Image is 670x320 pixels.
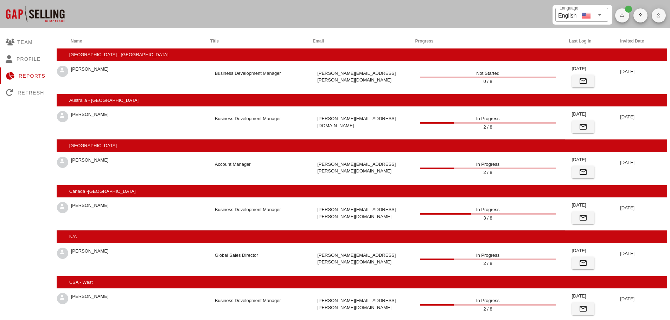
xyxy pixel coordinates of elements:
[308,243,411,276] div: [PERSON_NAME][EMAIL_ADDRESS][PERSON_NAME][DOMAIN_NAME]
[420,124,556,131] div: 2 / 8
[411,152,565,185] div: In Progress
[308,106,411,139] div: [PERSON_NAME][EMAIL_ADDRESS][DOMAIN_NAME]
[71,293,109,304] div: [PERSON_NAME]
[52,276,667,289] div: USA - West
[625,6,632,13] span: Badge
[620,295,663,302] div: [DATE]
[206,152,308,185] div: Account Manager
[313,39,324,44] strong: Email
[569,65,612,75] div: [DATE]
[71,66,109,77] div: [PERSON_NAME]
[411,61,565,94] div: Not Started
[411,197,565,230] div: In Progress
[52,185,667,198] div: Canada -[GEOGRAPHIC_DATA]
[411,106,565,139] div: In Progress
[71,39,82,44] strong: Name
[555,8,608,22] div: LanguageEnglish
[569,156,612,166] div: [DATE]
[52,139,667,152] div: [GEOGRAPHIC_DATA]
[52,94,667,107] div: Australia - [GEOGRAPHIC_DATA]
[560,6,578,11] label: Language
[558,10,576,20] div: English
[206,106,308,139] div: Business Development Manager
[210,39,219,44] strong: Title
[620,113,663,120] div: [DATE]
[71,202,109,213] div: [PERSON_NAME]
[569,39,592,44] strong: Last Log In
[569,111,612,120] div: [DATE]
[620,39,644,44] strong: Invited Date
[420,169,556,176] div: 2 / 8
[415,39,434,44] strong: Progress
[420,306,556,313] div: 2 / 8
[206,197,308,230] div: Business Development Manager
[620,250,663,257] div: [DATE]
[308,197,411,230] div: [PERSON_NAME][EMAIL_ADDRESS][PERSON_NAME][DOMAIN_NAME]
[71,157,109,168] div: [PERSON_NAME]
[420,215,556,222] div: 3 / 8
[308,152,411,185] div: [PERSON_NAME][EMAIL_ADDRESS][PERSON_NAME][DOMAIN_NAME]
[206,243,308,276] div: Global Sales Director
[52,230,667,243] div: N/A
[71,111,109,122] div: [PERSON_NAME]
[569,247,612,257] div: [DATE]
[308,61,411,94] div: [PERSON_NAME][EMAIL_ADDRESS][PERSON_NAME][DOMAIN_NAME]
[411,243,565,276] div: In Progress
[620,204,663,211] div: [DATE]
[569,202,612,211] div: [DATE]
[620,68,663,75] div: [DATE]
[420,260,556,267] div: 2 / 8
[620,159,663,166] div: [DATE]
[52,48,667,61] div: [GEOGRAPHIC_DATA] - [GEOGRAPHIC_DATA]
[206,61,308,94] div: Business Development Manager
[420,78,556,85] div: 0 / 8
[71,248,109,259] div: [PERSON_NAME]
[569,293,612,302] div: [DATE]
